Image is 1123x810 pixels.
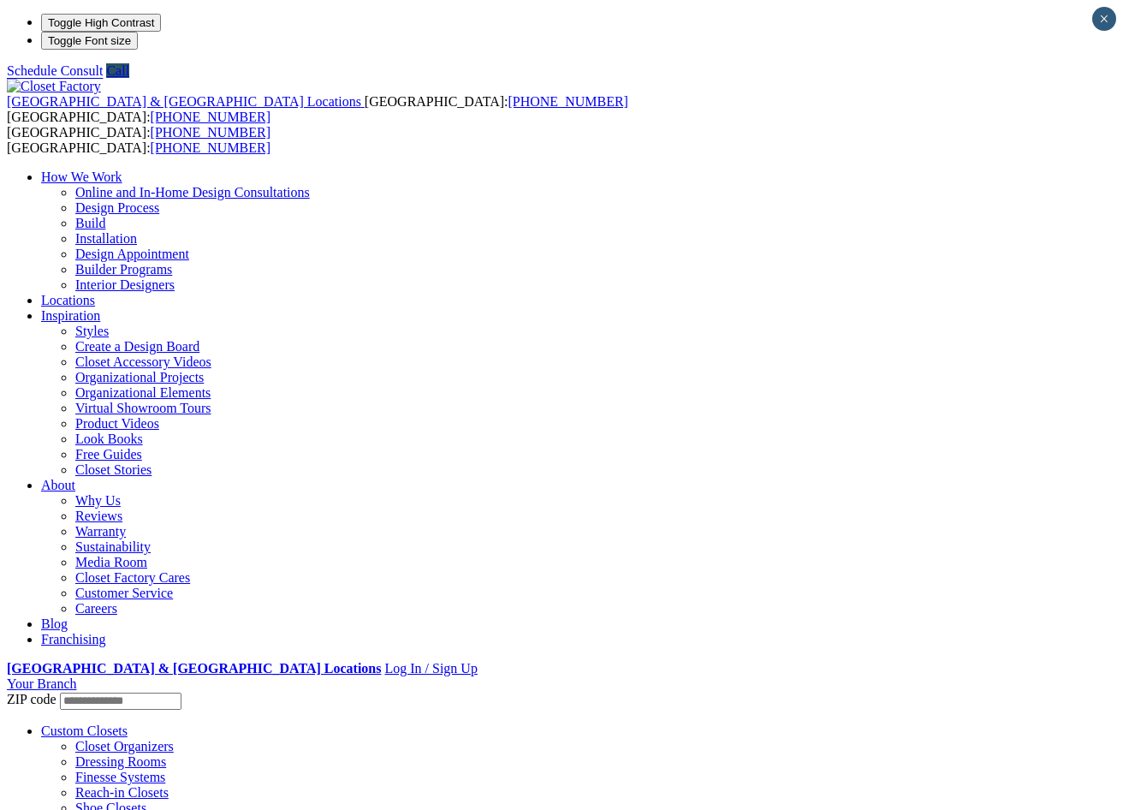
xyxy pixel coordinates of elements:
[75,570,190,585] a: Closet Factory Cares
[75,555,147,569] a: Media Room
[75,247,189,261] a: Design Appointment
[75,339,199,354] a: Create a Design Board
[7,79,101,94] img: Closet Factory
[7,94,361,109] span: [GEOGRAPHIC_DATA] & [GEOGRAPHIC_DATA] Locations
[75,277,175,292] a: Interior Designers
[75,785,169,800] a: Reach-in Closets
[75,231,137,246] a: Installation
[41,170,122,184] a: How We Work
[7,63,103,78] a: Schedule Consult
[7,94,628,124] span: [GEOGRAPHIC_DATA]: [GEOGRAPHIC_DATA]:
[41,308,100,323] a: Inspiration
[75,354,211,369] a: Closet Accessory Videos
[48,34,131,47] span: Toggle Font size
[7,125,270,155] span: [GEOGRAPHIC_DATA]: [GEOGRAPHIC_DATA]:
[75,185,310,200] a: Online and In-Home Design Consultations
[384,661,477,676] a: Log In / Sign Up
[41,14,161,32] button: Toggle High Contrast
[75,447,142,462] a: Free Guides
[75,200,159,215] a: Design Process
[151,140,270,155] a: [PHONE_NUMBER]
[75,216,106,230] a: Build
[41,478,75,492] a: About
[151,110,270,124] a: [PHONE_NUMBER]
[41,724,128,738] a: Custom Closets
[41,632,106,646] a: Franchising
[75,586,173,600] a: Customer Service
[75,739,174,753] a: Closet Organizers
[75,385,211,400] a: Organizational Elements
[75,416,159,431] a: Product Videos
[75,493,121,508] a: Why Us
[75,432,143,446] a: Look Books
[75,462,152,477] a: Closet Stories
[75,324,109,338] a: Styles
[508,94,627,109] a: [PHONE_NUMBER]
[1092,7,1116,31] button: Close
[75,509,122,523] a: Reviews
[7,661,381,676] a: [GEOGRAPHIC_DATA] & [GEOGRAPHIC_DATA] Locations
[75,539,151,554] a: Sustainability
[75,262,172,277] a: Builder Programs
[75,401,211,415] a: Virtual Showroom Tours
[41,293,95,307] a: Locations
[75,370,204,384] a: Organizational Projects
[7,94,365,109] a: [GEOGRAPHIC_DATA] & [GEOGRAPHIC_DATA] Locations
[60,693,181,710] input: Enter your Zip code
[41,32,138,50] button: Toggle Font size
[151,125,270,140] a: [PHONE_NUMBER]
[75,601,117,616] a: Careers
[7,676,76,691] a: Your Branch
[75,524,126,539] a: Warranty
[7,692,56,706] span: ZIP code
[48,16,154,29] span: Toggle High Contrast
[41,616,68,631] a: Blog
[106,63,129,78] a: Call
[75,754,166,769] a: Dressing Rooms
[75,770,165,784] a: Finesse Systems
